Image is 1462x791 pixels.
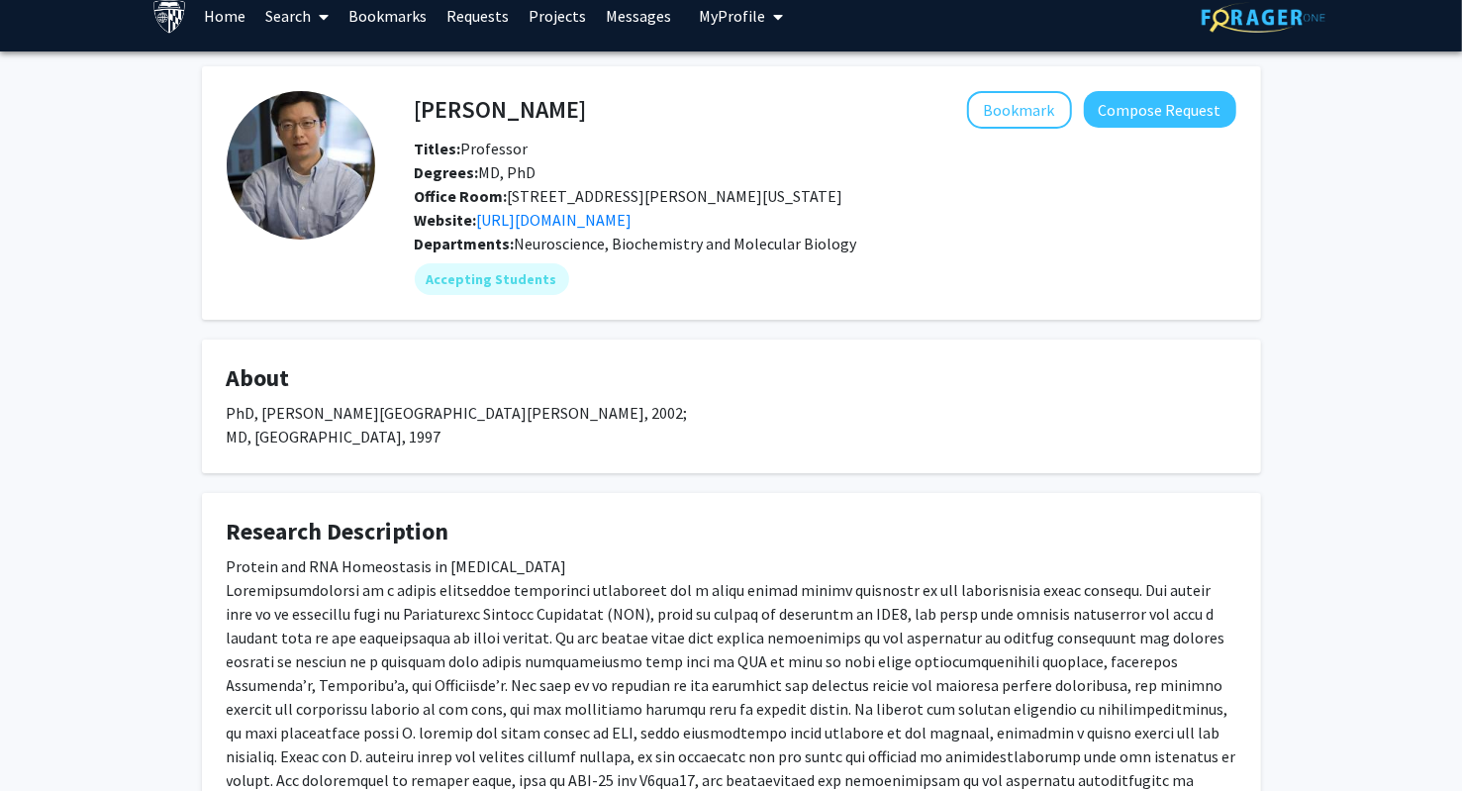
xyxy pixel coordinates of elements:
div: PhD, [PERSON_NAME][GEOGRAPHIC_DATA][PERSON_NAME], 2002; MD, [GEOGRAPHIC_DATA], 1997 [227,401,1236,448]
a: Opens in a new tab [477,210,633,230]
span: [STREET_ADDRESS][PERSON_NAME][US_STATE] [415,186,843,206]
iframe: Chat [15,702,84,776]
b: Office Room: [415,186,508,206]
span: Professor [415,139,529,158]
b: Departments: [415,234,515,253]
button: Compose Request to Jiou Wang [1084,91,1236,128]
img: ForagerOne Logo [1202,2,1325,33]
span: My Profile [699,6,765,26]
b: Degrees: [415,162,479,182]
h4: [PERSON_NAME] [415,91,587,128]
mat-chip: Accepting Students [415,263,569,295]
span: MD, PhD [415,162,536,182]
img: Profile Picture [227,91,375,240]
b: Website: [415,210,477,230]
span: Neuroscience, Biochemistry and Molecular Biology [515,234,857,253]
button: Add Jiou Wang to Bookmarks [967,91,1072,129]
h4: Research Description [227,518,1236,546]
h4: About [227,364,1236,393]
b: Titles: [415,139,461,158]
